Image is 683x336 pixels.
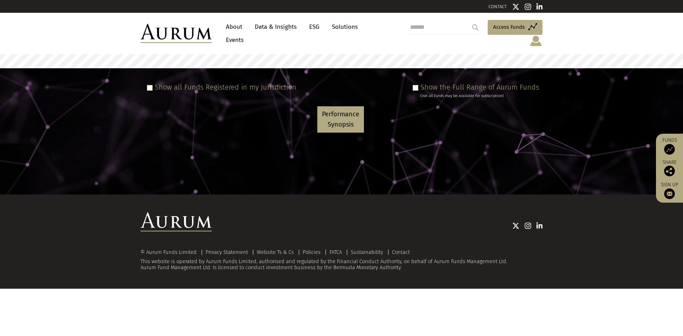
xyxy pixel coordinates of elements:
[664,144,675,155] img: Access Funds
[306,20,323,33] a: ESG
[660,137,679,155] a: Funds
[529,35,542,47] img: account-icon.svg
[536,222,543,229] img: Linkedin icon
[660,160,679,176] div: Share
[251,20,300,33] a: Data & Insights
[468,20,482,34] input: Submit
[488,20,542,35] a: Access Funds
[660,182,679,199] a: Sign up
[222,33,244,47] a: Events
[512,222,519,229] img: Twitter icon
[525,222,531,229] img: Instagram icon
[303,249,321,255] a: Policies
[392,249,410,255] a: Contact
[329,249,342,255] a: FATCA
[141,249,542,271] div: This website is operated by Aurum Funds Limited, authorised and regulated by the Financial Conduc...
[420,93,539,99] div: (not all Funds may be available for subscription)
[525,3,531,10] img: Instagram icon
[322,109,359,130] p: Performance Synopsis
[141,212,212,231] img: Aurum Logo
[512,3,519,10] img: Twitter icon
[155,83,296,91] label: Show all Funds Registered in my Jurisdiction
[222,20,246,33] a: About
[206,249,248,255] a: Privacy Statement
[328,20,361,33] a: Solutions
[664,166,675,176] img: Share this post
[141,250,200,255] div: © Aurum Funds Limited
[493,23,525,31] span: Access Funds
[420,83,539,91] label: Show the Full Range of Aurum Funds
[536,3,543,10] img: Linkedin icon
[141,24,212,43] img: Aurum
[351,249,383,255] a: Sustainability
[664,188,675,199] img: Sign up to our newsletter
[488,4,507,9] a: CONTACT
[257,249,294,255] a: Website Ts & Cs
